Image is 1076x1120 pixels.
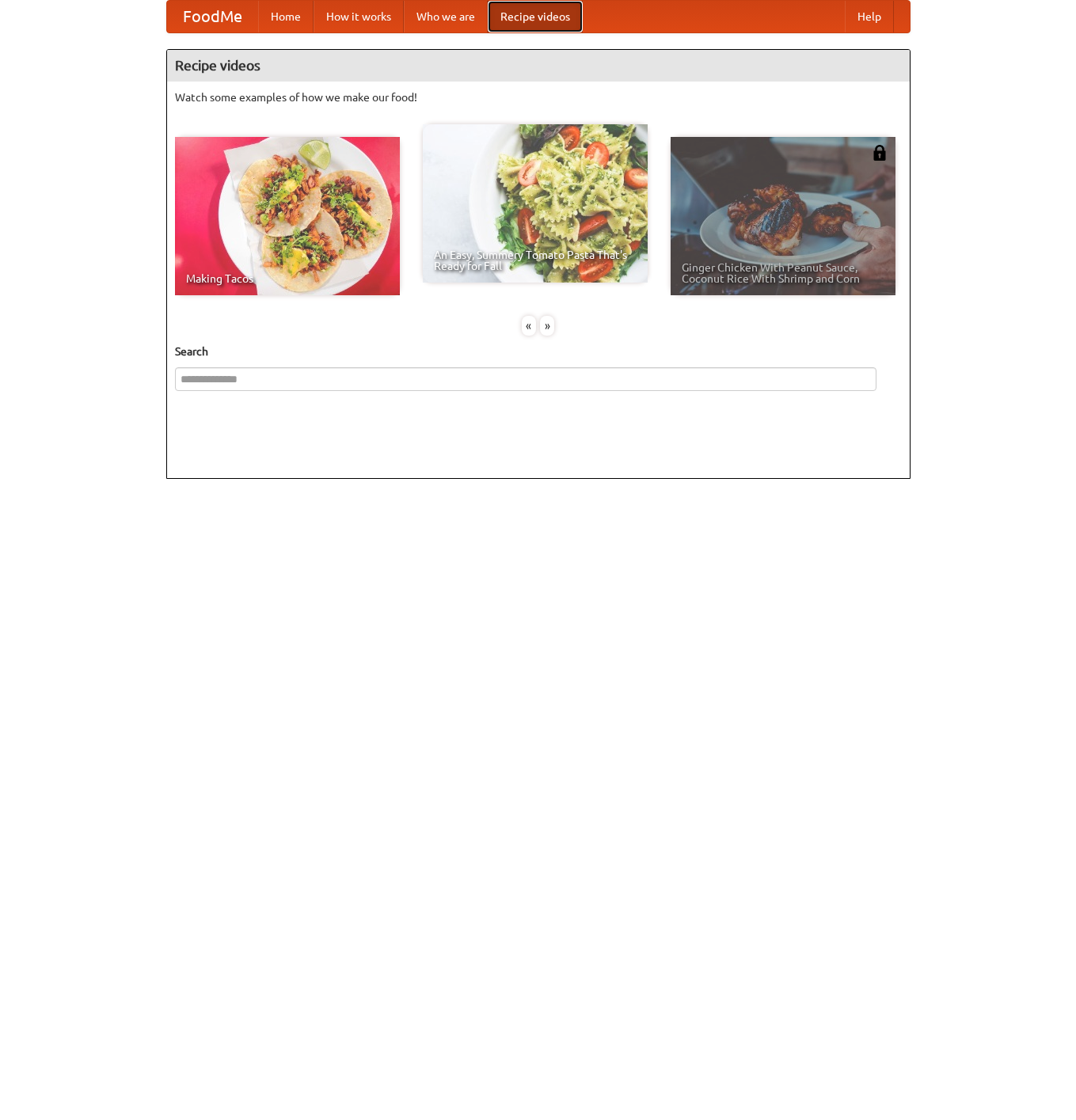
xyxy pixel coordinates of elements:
a: Making Tacos [175,137,400,295]
a: Home [258,1,314,32]
h5: Search [175,344,902,359]
a: How it works [314,1,404,32]
a: FoodMe [167,1,258,32]
img: 483408.png [872,145,888,161]
div: » [540,316,554,336]
a: Who we are [404,1,488,32]
h4: Recipe videos [167,50,910,82]
span: Making Tacos [186,273,389,284]
p: Watch some examples of how we make our food! [175,89,902,105]
span: An Easy, Summery Tomato Pasta That's Ready for Fall [434,249,637,271]
a: Help [845,1,894,32]
div: « [522,316,536,336]
a: Recipe videos [488,1,583,32]
a: An Easy, Summery Tomato Pasta That's Ready for Fall [423,124,648,283]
